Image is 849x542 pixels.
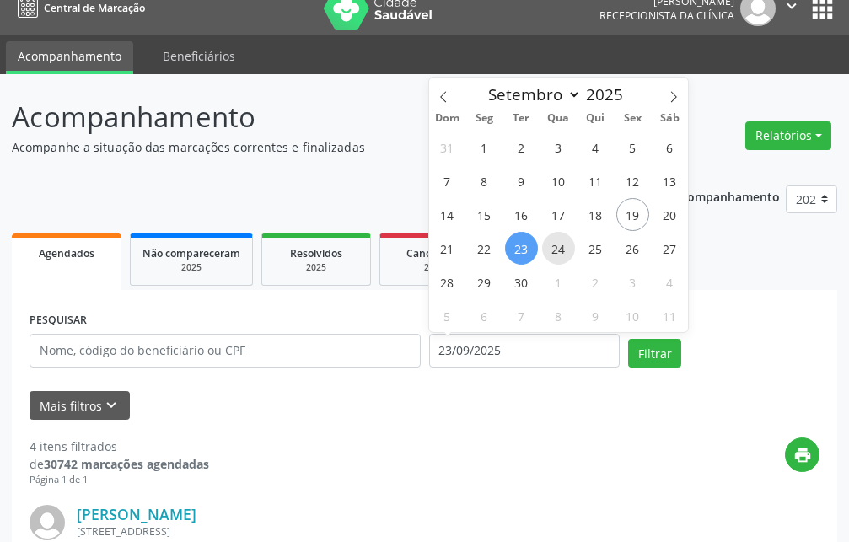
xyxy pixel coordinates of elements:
[616,299,649,332] span: Outubro 10, 2025
[505,266,538,298] span: Setembro 30, 2025
[102,396,121,415] i: keyboard_arrow_down
[616,131,649,164] span: Setembro 5, 2025
[77,524,567,539] div: [STREET_ADDRESS]
[653,232,686,265] span: Setembro 27, 2025
[39,246,94,260] span: Agendados
[77,505,196,523] a: [PERSON_NAME]
[431,198,464,231] span: Setembro 14, 2025
[468,266,501,298] span: Setembro 29, 2025
[579,266,612,298] span: Outubro 2, 2025
[30,437,209,455] div: 4 itens filtrados
[274,261,358,274] div: 2025
[465,113,502,124] span: Seg
[505,198,538,231] span: Setembro 16, 2025
[785,437,819,472] button: print
[505,131,538,164] span: Setembro 2, 2025
[542,198,575,231] span: Setembro 17, 2025
[505,164,538,197] span: Setembro 9, 2025
[431,266,464,298] span: Setembro 28, 2025
[651,113,688,124] span: Sáb
[579,198,612,231] span: Setembro 18, 2025
[429,113,466,124] span: Dom
[579,164,612,197] span: Setembro 11, 2025
[653,299,686,332] span: Outubro 11, 2025
[30,455,209,473] div: de
[151,41,247,71] a: Beneficiários
[542,299,575,332] span: Outubro 8, 2025
[614,113,651,124] span: Sex
[468,232,501,265] span: Setembro 22, 2025
[431,299,464,332] span: Outubro 5, 2025
[505,299,538,332] span: Outubro 7, 2025
[392,261,476,274] div: 2025
[653,266,686,298] span: Outubro 4, 2025
[30,391,130,421] button: Mais filtroskeyboard_arrow_down
[142,246,240,260] span: Não compareceram
[406,246,463,260] span: Cancelados
[542,131,575,164] span: Setembro 3, 2025
[631,185,780,207] p: Ano de acompanhamento
[44,456,209,472] strong: 30742 marcações agendadas
[505,232,538,265] span: Setembro 23, 2025
[579,131,612,164] span: Setembro 4, 2025
[540,113,577,124] span: Qua
[581,83,637,105] input: Year
[431,164,464,197] span: Setembro 7, 2025
[30,505,65,540] img: img
[429,334,621,368] input: Selecione um intervalo
[542,266,575,298] span: Outubro 1, 2025
[12,96,589,138] p: Acompanhamento
[616,266,649,298] span: Outubro 3, 2025
[599,8,734,23] span: Recepcionista da clínica
[468,299,501,332] span: Outubro 6, 2025
[542,232,575,265] span: Setembro 24, 2025
[616,232,649,265] span: Setembro 26, 2025
[44,1,145,15] span: Central de Marcação
[616,198,649,231] span: Setembro 19, 2025
[6,41,133,74] a: Acompanhamento
[579,299,612,332] span: Outubro 9, 2025
[30,308,87,334] label: PESQUISAR
[745,121,831,150] button: Relatórios
[142,261,240,274] div: 2025
[431,232,464,265] span: Setembro 21, 2025
[431,131,464,164] span: Agosto 31, 2025
[542,164,575,197] span: Setembro 10, 2025
[616,164,649,197] span: Setembro 12, 2025
[290,246,342,260] span: Resolvidos
[653,131,686,164] span: Setembro 6, 2025
[579,232,612,265] span: Setembro 25, 2025
[30,334,421,368] input: Nome, código do beneficiário ou CPF
[653,164,686,197] span: Setembro 13, 2025
[577,113,614,124] span: Qui
[468,198,501,231] span: Setembro 15, 2025
[468,164,501,197] span: Setembro 8, 2025
[502,113,540,124] span: Ter
[468,131,501,164] span: Setembro 1, 2025
[481,83,582,106] select: Month
[628,339,681,368] button: Filtrar
[653,198,686,231] span: Setembro 20, 2025
[12,138,589,156] p: Acompanhe a situação das marcações correntes e finalizadas
[30,473,209,487] div: Página 1 de 1
[793,446,812,464] i: print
